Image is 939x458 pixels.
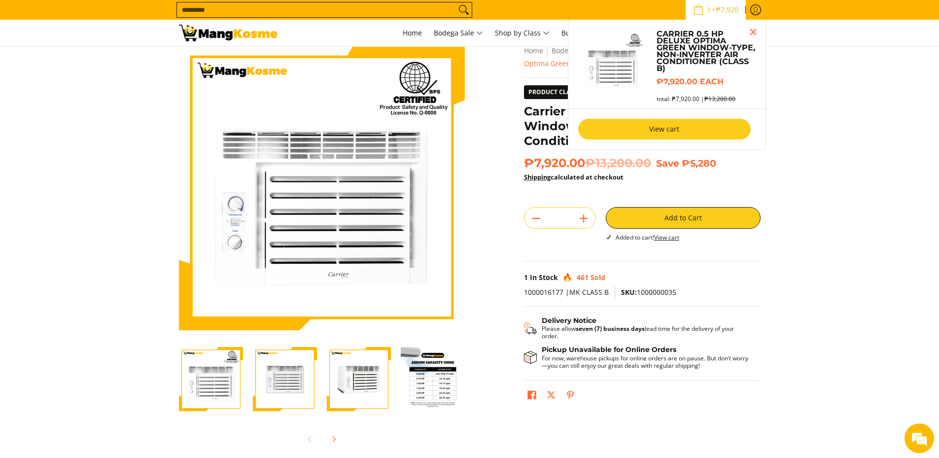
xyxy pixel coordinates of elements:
button: Add [572,211,595,226]
a: Bodega Sale [552,46,592,55]
span: SKU: [621,287,637,297]
span: ₱7,920.00 [524,156,651,171]
a: Bodega Sale [429,20,488,46]
strong: seven (7) business days [576,324,645,333]
a: Home [398,20,427,46]
p: Please allow lead time for the delivery of your order. [542,325,751,340]
p: For now, warehouse pickups for online orders are on pause. But don’t worry—you can still enjoy ou... [542,354,751,369]
a: Bulk Center [556,20,605,46]
img: Carrier 0.5 HP Deluxe Optima Green Window-Type, Non-Inverter Air Conditioner (Class B)-1 [179,347,243,411]
a: View cart [578,119,751,140]
div: Chat with us now [51,55,166,68]
span: ₱7,920 [715,6,740,13]
button: Next [323,428,345,450]
span: 461 [577,273,589,282]
a: Carrier 0.5 HP Deluxe Optima Green Window-Type, Non-Inverter Air Conditioner (Class B) [657,31,755,72]
button: Add to Cart [606,207,761,229]
h1: Carrier 0.5 HP Deluxe Optima Green Window-Type, Non-Inverter Air Conditioner (Class B) [524,104,761,148]
button: Search [456,2,472,17]
span: 1 [524,273,528,282]
span: Bodega Sale [434,27,483,39]
div: Minimize live chat window [162,5,185,29]
span: Sold [591,273,605,282]
span: • [690,4,741,15]
a: Post on X [544,388,558,405]
span: Shop by Class [495,27,550,39]
img: Carrier 0.5 HP Deluxe Optima Green Window-Type, Non-Inverter Air Conditioner (Class B)-3 [327,347,391,411]
span: We're online! [57,124,136,224]
a: Product Class Class B [524,85,626,99]
span: 1 [705,6,712,13]
button: Close pop up [746,25,761,39]
strong: Delivery Notice [542,316,596,325]
button: Subtract [524,211,548,226]
span: Product Class [524,86,581,99]
a: Pin on Pinterest [563,388,577,405]
a: Share on Facebook [525,388,539,405]
img: Carrier 0.5 HP Deluxe Optima Green Window-Type, Non-Inverter Air Conditioner (Class B) [179,44,465,330]
img: Carrier 0.5 HP Deluxe Optima Green Window-Type, Non-Inverter Air Conditioner (Class B)-2 [253,347,317,411]
span: Bulk Center [561,28,600,37]
ul: Sub Menu [568,20,766,150]
button: Shipping & Delivery [524,317,751,340]
a: Shop by Class [490,20,555,46]
strong: Pickup Unavailable for Online Orders [542,345,676,354]
strong: calculated at checkout [524,173,624,181]
span: Carrier 0.5 HP Deluxe Optima Green Window-Type, Non-Inverter Air Conditioner (Class B) [524,46,746,68]
span: Save [656,157,679,169]
del: ₱13,200.00 [585,156,651,171]
span: Added to cart! [616,233,679,242]
textarea: Type your message and hit 'Enter' [5,269,188,304]
span: 1000016177 |MK CLASS B [524,287,609,297]
span: In Stock [530,273,558,282]
a: View cart [654,233,679,242]
span: Home [403,28,422,37]
img: Carrier 0.5 HP Deluxe Optima Green Window-Type Aircon l Mang Kosme [179,25,278,41]
h6: ₱7,920.00 each [657,77,755,87]
img: Default Title Carrier 0.5 HP Deluxe Optima Green Window-Type, Non-Inverter Air Conditioner (Class B) [578,30,647,99]
img: Carrier 0.5 HP Deluxe Optima Green Window-Type, Non-Inverter Air Conditioner (Class B)-4 [401,347,465,411]
s: ₱13,200.00 [704,95,735,103]
a: Shipping [524,173,551,181]
nav: Breadcrumbs [524,44,761,70]
span: 1000000035 [621,287,676,297]
span: ₱5,280 [682,157,716,169]
a: Home [524,46,543,55]
span: total: ₱7,920.00 | [657,95,735,103]
nav: Main Menu [287,20,761,46]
